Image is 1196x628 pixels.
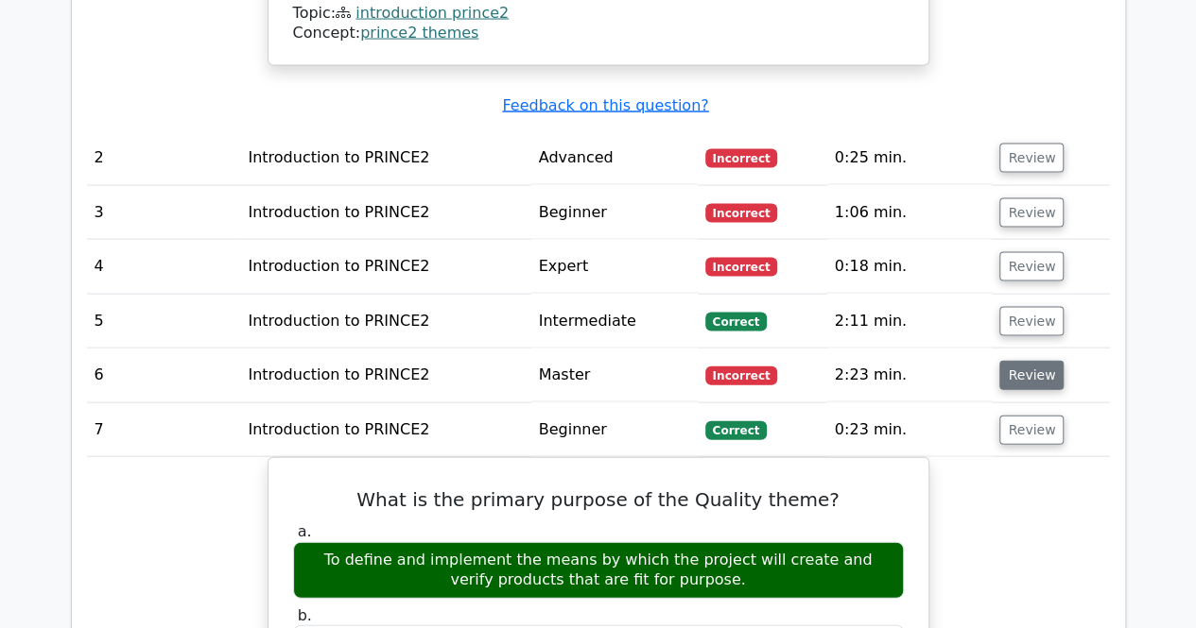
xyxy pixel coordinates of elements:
[999,198,1064,228] button: Review
[240,240,530,294] td: Introduction to PRINCE2
[999,144,1064,173] button: Review
[999,252,1064,281] button: Review
[240,186,530,240] td: Introduction to PRINCE2
[999,416,1064,445] button: Review
[240,348,530,402] td: Introduction to PRINCE2
[87,295,241,348] td: 5
[531,131,698,185] td: Advanced
[87,403,241,457] td: 7
[240,403,530,457] td: Introduction to PRINCE2
[827,186,993,240] td: 1:06 min.
[240,131,530,185] td: Introduction to PRINCE2
[298,606,312,624] span: b.
[531,186,698,240] td: Beginner
[87,240,241,294] td: 4
[87,348,241,402] td: 6
[293,542,904,599] div: To define and implement the means by which the project will create and verify products that are f...
[705,421,767,440] span: Correct
[293,24,904,43] div: Concept:
[298,522,312,540] span: a.
[827,403,993,457] td: 0:23 min.
[827,295,993,348] td: 2:11 min.
[293,4,904,24] div: Topic:
[705,149,778,168] span: Incorrect
[502,96,708,114] a: Feedback on this question?
[705,204,778,223] span: Incorrect
[87,131,241,185] td: 2
[531,295,698,348] td: Intermediate
[999,361,1064,390] button: Review
[291,488,906,511] h5: What is the primary purpose of the Quality theme?
[240,295,530,348] td: Introduction to PRINCE2
[827,348,993,402] td: 2:23 min.
[827,240,993,294] td: 0:18 min.
[360,24,478,42] a: prince2 themes
[705,258,778,277] span: Incorrect
[87,186,241,240] td: 3
[999,307,1064,336] button: Review
[531,403,698,457] td: Beginner
[531,240,698,294] td: Expert
[705,366,778,385] span: Incorrect
[355,4,509,22] a: introduction prince2
[827,131,993,185] td: 0:25 min.
[705,313,767,331] span: Correct
[531,348,698,402] td: Master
